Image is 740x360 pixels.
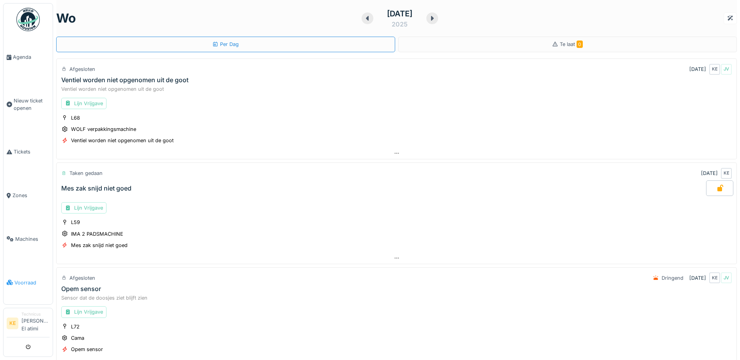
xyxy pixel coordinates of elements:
div: IMA 2 PADSMACHINE [71,230,123,238]
img: Badge_color-CXgf-gQk.svg [16,8,40,31]
div: KE [721,168,732,179]
div: Lijn Vrijgave [61,202,106,214]
div: Ventiel worden niet opgenomen uit de goot [61,76,188,84]
a: Agenda [4,35,53,79]
div: WOLF verpakkingsmachine [71,125,136,133]
span: Agenda [13,53,50,61]
a: Nieuw ticket openen [4,79,53,130]
div: Mes zak snijd niet goed [71,242,128,249]
a: Tickets [4,130,53,174]
div: JV [721,64,732,75]
li: [PERSON_NAME] El atimi [21,311,50,335]
div: Ventiel worden niet opgenomen uit de goot [61,85,732,93]
a: Zones [4,174,53,217]
span: Te laat [560,41,583,47]
div: Opem sensor [71,346,103,353]
div: Per Dag [212,41,239,48]
span: Tickets [14,148,50,155]
li: KE [7,318,18,329]
div: Sensor dat de doosjes ziet blijft zien [61,294,732,302]
a: Voorraad [4,261,53,304]
div: L59 [71,219,80,226]
a: Machines [4,217,53,261]
div: Afgesloten [69,65,95,73]
a: KE Technicus[PERSON_NAME] El atimi [7,311,50,337]
div: [DATE] [689,274,706,282]
span: Machines [15,235,50,243]
div: Lijn Vrijgave [61,98,106,109]
div: Opem sensor [61,285,101,293]
div: [DATE] [701,169,718,177]
span: Zones [12,192,50,199]
h1: wo [56,11,76,26]
div: KE [709,272,720,283]
div: Technicus [21,311,50,317]
div: Cama [71,334,84,342]
div: Taken gedaan [69,169,103,177]
div: Dringend [662,274,683,282]
div: L72 [71,323,80,330]
div: Afgesloten [69,274,95,282]
span: 0 [577,41,583,48]
div: 2025 [392,19,408,29]
div: Mes zak snijd niet goed [61,185,131,192]
div: KE [709,64,720,75]
div: Lijn Vrijgave [61,306,106,318]
div: JV [721,272,732,283]
div: [DATE] [689,65,706,73]
div: L68 [71,114,80,122]
div: [DATE] [387,8,412,19]
div: Ventiel worden niet opgenomen uit de goot [71,137,174,144]
span: Nieuw ticket openen [14,97,50,112]
span: Voorraad [14,279,50,286]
